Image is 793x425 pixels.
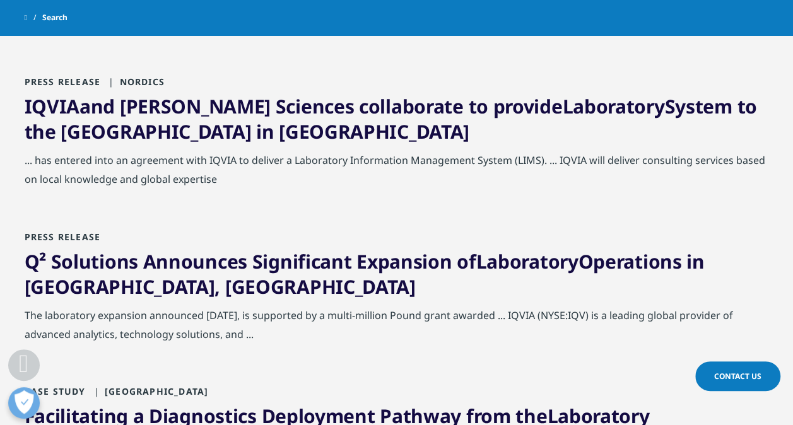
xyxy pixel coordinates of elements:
[695,361,780,391] a: Contact Us
[103,76,165,88] span: Nordics
[42,6,68,29] span: Search
[714,371,761,381] span: Contact Us
[25,93,80,119] span: IQVIA
[25,305,769,349] div: The laboratory expansion announced [DATE], is supported by a multi-million Pound grant awarded .....
[25,151,769,195] div: ... has entered into an agreement with IQVIA to deliver a Laboratory Information Management Syste...
[25,230,101,242] span: Press Release
[562,93,664,119] span: Laboratory
[89,385,209,397] span: [GEOGRAPHIC_DATA]
[25,93,757,144] a: IQVIAand [PERSON_NAME] Sciences collaborate to provideLaboratorySystem to the [GEOGRAPHIC_DATA] i...
[25,248,705,299] a: Q² Solutions Announces Significant Expansion ofLaboratoryOperations in [GEOGRAPHIC_DATA], [GEOGRA...
[25,385,86,397] span: Case Study
[25,76,101,88] span: Press Release
[8,387,40,419] button: Open Preferences
[476,248,578,274] span: Laboratory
